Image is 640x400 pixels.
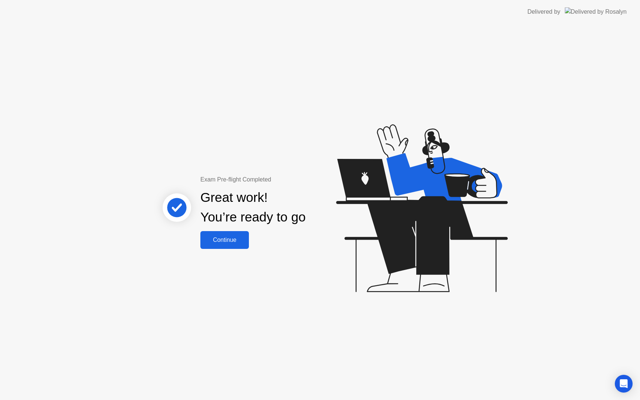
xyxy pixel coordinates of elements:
[615,375,633,393] div: Open Intercom Messenger
[203,237,247,243] div: Continue
[200,188,306,227] div: Great work! You’re ready to go
[565,7,627,16] img: Delivered by Rosalyn
[200,175,353,184] div: Exam Pre-flight Completed
[200,231,249,249] button: Continue
[527,7,560,16] div: Delivered by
